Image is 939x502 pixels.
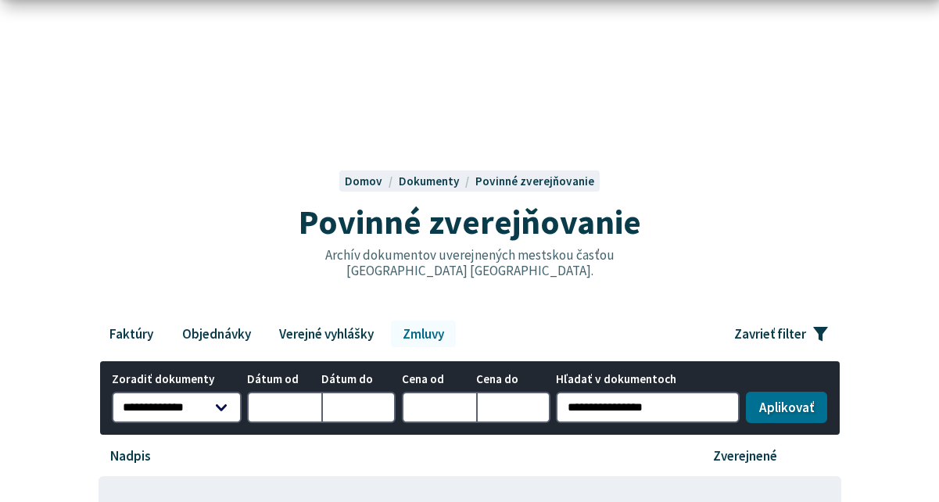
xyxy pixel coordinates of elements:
span: Cena do [476,373,550,386]
a: Zmluvy [391,321,455,347]
a: Objednávky [170,321,262,347]
span: Zavrieť filter [734,326,806,342]
span: Zoradiť dokumenty [112,373,242,386]
span: Dátum do [321,373,396,386]
a: Domov [345,174,398,188]
span: Povinné zverejňovanie [299,200,641,243]
input: Cena od [402,392,476,423]
button: Aplikovať [746,392,827,423]
span: Dátum od [247,373,321,386]
input: Hľadať v dokumentoch [556,392,740,423]
a: Faktúry [99,321,165,347]
select: Zoradiť dokumenty [112,392,242,423]
span: Cena od [402,373,476,386]
p: Nadpis [110,448,151,464]
input: Cena do [476,392,550,423]
span: Domov [345,174,382,188]
a: Povinné zverejňovanie [475,174,594,188]
span: Hľadať v dokumentoch [556,373,740,386]
input: Dátum od [247,392,321,423]
a: Verejné vyhlášky [268,321,385,347]
span: Dokumenty [399,174,460,188]
a: Dokumenty [399,174,475,188]
p: Zverejnené [713,448,777,464]
p: Archív dokumentov uverejnených mestskou časťou [GEOGRAPHIC_DATA] [GEOGRAPHIC_DATA]. [292,247,648,279]
input: Dátum do [321,392,396,423]
button: Zavrieť filter [722,321,840,347]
